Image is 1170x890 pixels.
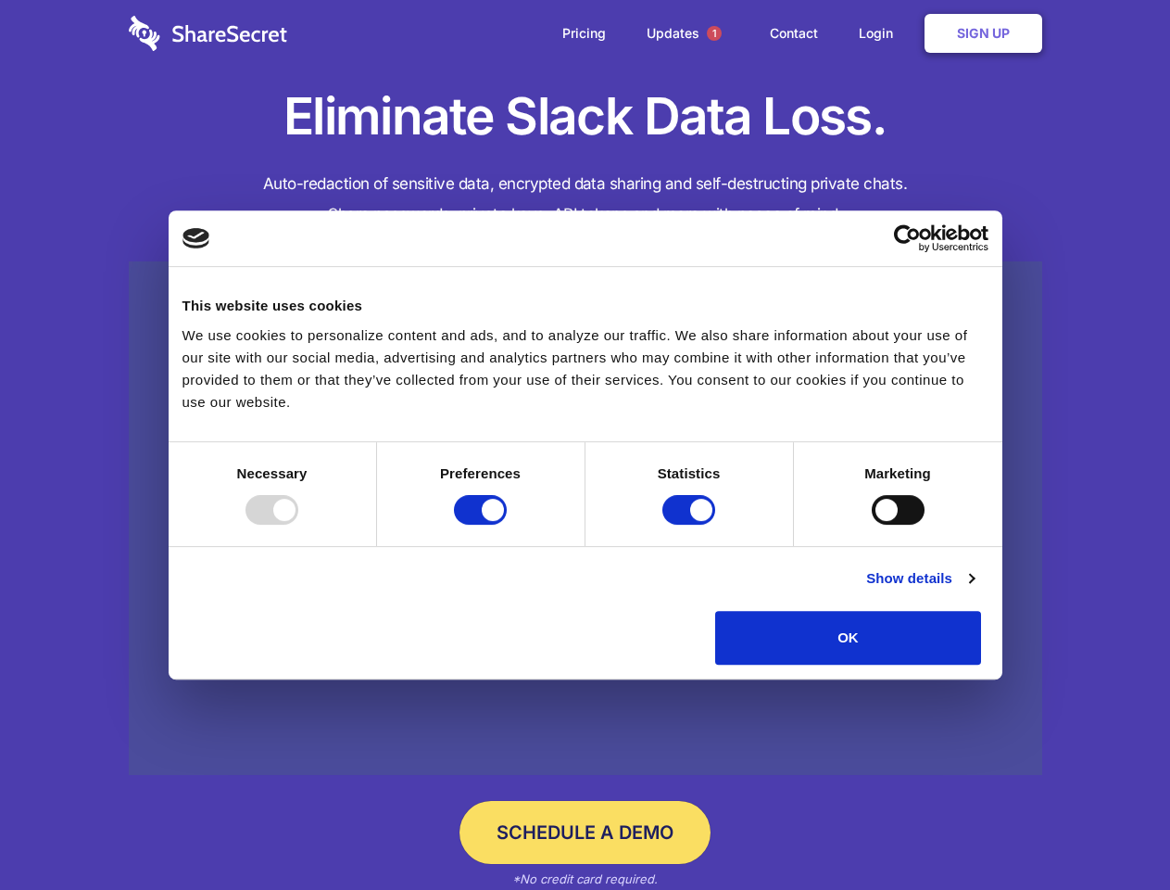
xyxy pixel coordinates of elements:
img: logo-wordmark-white-trans-d4663122ce5f474addd5e946df7df03e33cb6a1c49d2221995e7729f52c070b2.svg [129,16,287,51]
h4: Auto-redaction of sensitive data, encrypted data sharing and self-destructing private chats. Shar... [129,169,1042,230]
strong: Marketing [864,465,931,481]
strong: Statistics [658,465,721,481]
a: Show details [866,567,974,590]
strong: Preferences [440,465,521,481]
em: *No credit card required. [512,871,658,886]
strong: Necessary [237,465,308,481]
div: We use cookies to personalize content and ads, and to analyze our traffic. We also share informat... [182,324,988,413]
span: 1 [707,26,722,41]
a: Usercentrics Cookiebot - opens in a new window [826,224,988,252]
h1: Eliminate Slack Data Loss. [129,83,1042,150]
button: OK [715,611,981,665]
a: Schedule a Demo [459,801,711,864]
img: logo [182,228,210,248]
div: This website uses cookies [182,295,988,317]
a: Wistia video thumbnail [129,261,1042,776]
a: Login [840,5,921,62]
a: Sign Up [925,14,1042,53]
a: Pricing [544,5,624,62]
a: Contact [751,5,837,62]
